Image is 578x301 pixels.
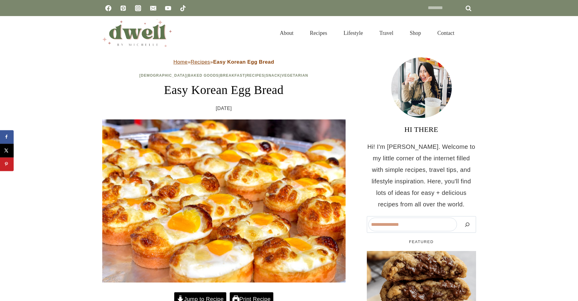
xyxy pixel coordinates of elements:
[371,22,401,44] a: Travel
[367,141,476,210] p: Hi! I'm [PERSON_NAME]. Welcome to my little corner of the internet filled with simple recipes, tr...
[429,22,463,44] a: Contact
[246,73,265,78] a: Recipes
[132,2,144,14] a: Instagram
[272,22,302,44] a: About
[213,59,274,65] strong: Easy Korean Egg Bread
[220,73,245,78] a: Breakfast
[102,2,114,14] a: Facebook
[367,124,476,135] h3: HI THERE
[191,59,210,65] a: Recipes
[173,59,274,65] span: » »
[466,28,476,38] button: View Search Form
[335,22,371,44] a: Lifestyle
[102,19,172,47] img: DWELL by michelle
[460,218,475,231] button: Search
[102,81,346,99] h1: Easy Korean Egg Bread
[401,22,429,44] a: Shop
[367,239,476,245] h5: FEATURED
[173,59,188,65] a: Home
[102,119,346,283] img: Korean,Egg,Bread
[177,2,189,14] a: TikTok
[282,73,308,78] a: Vegetarian
[188,73,219,78] a: Baked Goods
[216,104,232,113] time: [DATE]
[272,22,462,44] nav: Primary Navigation
[302,22,335,44] a: Recipes
[147,2,159,14] a: Email
[117,2,129,14] a: Pinterest
[139,73,308,78] span: | | | | |
[266,73,280,78] a: Snack
[139,73,187,78] a: [DEMOGRAPHIC_DATA]
[162,2,174,14] a: YouTube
